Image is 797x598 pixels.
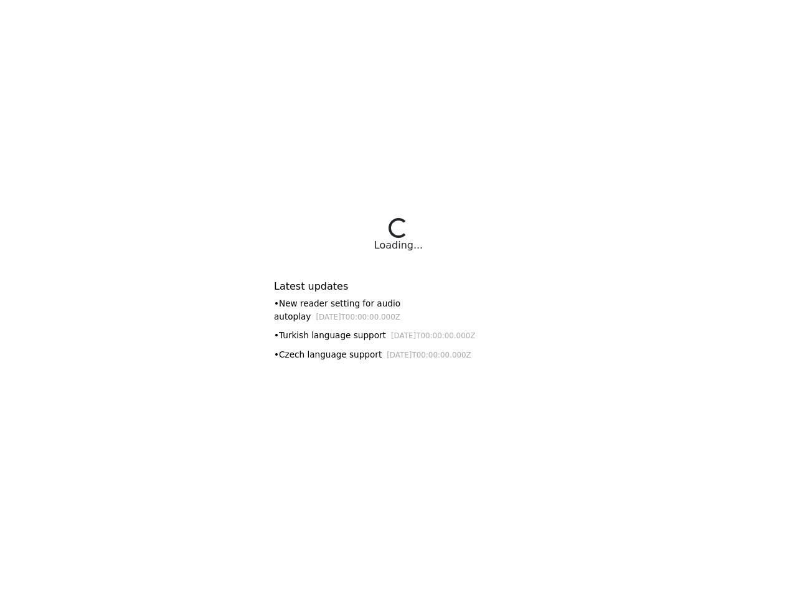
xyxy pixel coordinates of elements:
small: [DATE]T00:00:00.000Z [391,331,476,340]
div: • Turkish language support [274,329,523,342]
div: Loading... [374,238,423,253]
div: • New reader setting for audio autoplay [274,297,523,323]
small: [DATE]T00:00:00.000Z [316,313,400,321]
small: [DATE]T00:00:00.000Z [387,351,471,359]
div: • Czech language support [274,348,523,361]
h6: Latest updates [274,280,523,292]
